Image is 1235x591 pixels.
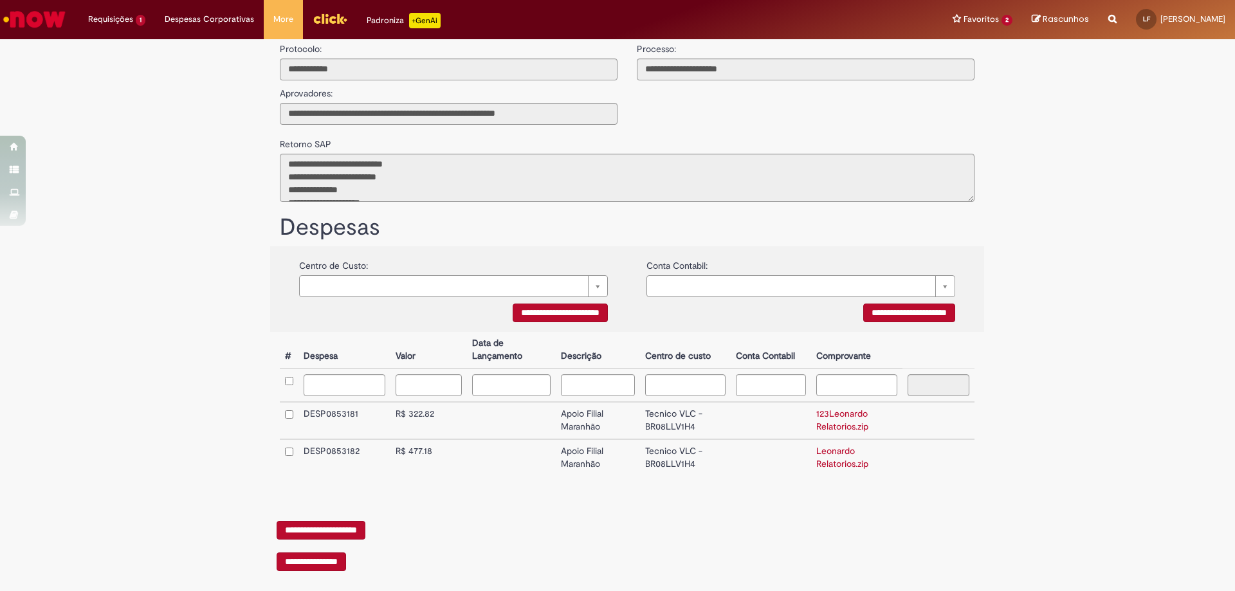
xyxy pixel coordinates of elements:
[280,131,331,150] label: Retorno SAP
[811,402,902,439] td: 123Leonardo Relatorios.zip
[273,13,293,26] span: More
[816,408,868,432] a: 123Leonardo Relatorios.zip
[299,253,368,272] label: Centro de Custo:
[390,439,467,476] td: R$ 477.18
[367,13,441,28] div: Padroniza
[390,332,467,368] th: Valor
[556,439,640,476] td: Apoio Filial Maranhão
[811,332,902,368] th: Comprovante
[1043,13,1089,25] span: Rascunhos
[467,332,556,368] th: Data de Lançamento
[390,402,467,439] td: R$ 322.82
[298,439,390,476] td: DESP0853182
[964,13,999,26] span: Favoritos
[1160,14,1225,24] span: [PERSON_NAME]
[280,215,974,241] h1: Despesas
[640,439,731,476] td: Tecnico VLC - BR08LLV1H4
[640,402,731,439] td: Tecnico VLC - BR08LLV1H4
[556,402,640,439] td: Apoio Filial Maranhão
[1002,15,1012,26] span: 2
[280,80,333,100] label: Aprovadores:
[299,275,608,297] a: Limpar campo {0}
[298,332,390,368] th: Despesa
[280,332,298,368] th: #
[646,253,708,272] label: Conta Contabil:
[1,6,68,32] img: ServiceNow
[811,439,902,476] td: Leonardo Relatorios.zip
[409,13,441,28] p: +GenAi
[298,402,390,439] td: DESP0853181
[731,332,811,368] th: Conta Contabil
[280,36,322,55] label: Protocolo:
[640,332,731,368] th: Centro de custo
[1143,15,1150,23] span: LF
[313,9,347,28] img: click_logo_yellow_360x200.png
[646,275,955,297] a: Limpar campo {0}
[136,15,145,26] span: 1
[1032,14,1089,26] a: Rascunhos
[88,13,133,26] span: Requisições
[556,332,640,368] th: Descrição
[165,13,254,26] span: Despesas Corporativas
[637,36,676,55] label: Processo:
[816,445,868,469] a: Leonardo Relatorios.zip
